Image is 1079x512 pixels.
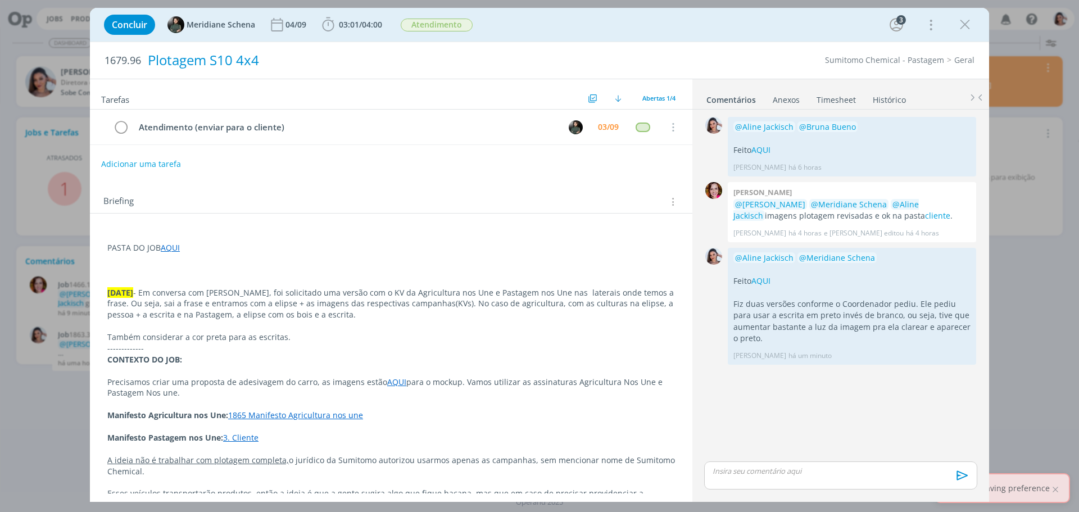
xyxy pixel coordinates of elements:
[167,16,184,33] img: M
[143,47,607,74] div: Plotagem S10 4x4
[788,351,832,361] span: há um minuto
[167,16,255,33] button: MMeridiane Schena
[733,144,971,156] p: Feito
[223,432,259,443] a: 3. Cliente
[733,187,792,197] b: [PERSON_NAME]
[733,199,919,221] span: @Aline Jackisch
[104,15,155,35] button: Concluir
[103,194,134,209] span: Briefing
[896,15,906,25] div: 3
[569,120,583,134] img: M
[735,199,805,210] span: @[PERSON_NAME]
[735,121,794,132] span: @Aline Jackisch
[112,20,147,29] span: Concluir
[887,16,905,34] button: 3
[107,287,133,298] strong: [DATE]
[788,228,822,238] span: há 4 horas
[107,343,675,354] p: -------------
[107,488,675,510] p: Esses veículos transportarão produtos, então a ideia é que a gente sugira algo que fique bacana, ...
[567,119,584,135] button: M
[90,8,989,502] div: dialog
[107,377,675,399] p: Precisamos criar uma proposta de adesivagem do carro, as imagens estão para o mockup. Vamos utili...
[105,55,141,67] span: 1679.96
[285,21,309,29] div: 04/09
[362,19,382,30] span: 04:00
[187,21,255,29] span: Meridiane Schena
[733,275,971,287] p: Feito
[101,154,182,174] button: Adicionar uma tarefa
[799,121,856,132] span: @Bruna Bueno
[733,351,786,361] p: [PERSON_NAME]
[598,123,619,131] div: 03/09
[107,332,675,343] p: Também considerar a cor preta para as escritas.
[906,228,939,238] span: há 4 horas
[401,19,473,31] span: Atendimento
[733,228,786,238] p: [PERSON_NAME]
[107,432,223,443] strong: Manifesto Pastagem nos Une:
[615,95,622,102] img: arrow-down.svg
[705,182,722,199] img: B
[107,287,675,321] p: - Em conversa com [PERSON_NAME], foi solicitado uma versão com o KV da Agricultura nos Une e Past...
[359,19,362,30] span: /
[799,252,875,263] span: @Meridiane Schena
[751,275,770,286] a: AQUI
[705,117,722,134] img: N
[101,92,129,105] span: Tarefas
[107,242,675,253] p: PASTA DO JOB
[107,354,182,365] strong: CONTEXTO DO JOB:
[400,18,473,32] button: Atendimento
[228,410,363,420] a: 1865 Manifesto Agricultura nos une
[706,89,756,106] a: Comentários
[824,228,904,238] span: e [PERSON_NAME] editou
[642,94,675,102] span: Abertas 1/4
[925,210,950,221] a: cliente
[788,162,822,173] span: há 6 horas
[733,162,786,173] p: [PERSON_NAME]
[107,410,228,420] strong: Manifesto Agricultura nos Une:
[107,455,289,465] u: A ideia não é trabalhar com plotagem completa,
[773,94,800,106] div: Anexos
[339,19,359,30] span: 03:01
[751,144,770,155] a: AQUI
[733,298,971,345] p: Fiz duas versões conforme o Coordenador pediu. Ele pediu para usar a escrita em preto invés de br...
[816,89,856,106] a: Timesheet
[825,55,944,65] a: Sumitomo Chemical - Pastagem
[319,16,385,34] button: 03:01/04:00
[705,248,722,265] img: N
[733,199,971,222] p: imagens plotagem revisadas e ok na pasta .
[134,120,558,134] div: Atendimento (enviar para o cliente)
[161,242,180,253] a: AQUI
[107,455,675,477] p: o jurídico da Sumitomo autorizou usarmos apenas as campanhas, sem mencionar nome de Sumitomo Chem...
[735,252,794,263] span: @Aline Jackisch
[954,55,974,65] a: Geral
[811,199,887,210] span: @Meridiane Schena
[387,377,406,387] a: AQUI
[872,89,906,106] a: Histórico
